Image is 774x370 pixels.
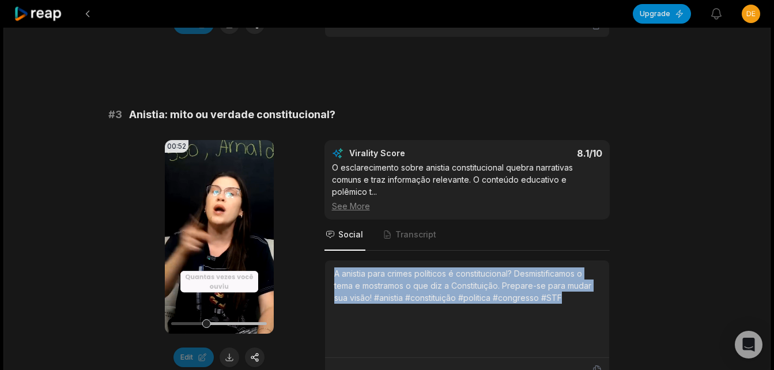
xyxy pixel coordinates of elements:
span: Anistia: mito ou verdade constitucional? [129,107,335,123]
button: Upgrade [633,4,691,24]
button: Edit [173,348,214,367]
video: Your browser does not support mp4 format. [165,140,274,334]
div: See More [332,200,602,212]
span: Social [338,229,363,240]
div: Open Intercom Messenger [735,331,762,358]
span: # 3 [108,107,122,123]
div: Virality Score [349,148,473,159]
div: 8.1 /10 [478,148,602,159]
div: A anistia para crimes políticos é constitucional? Desmistificamos o tema e mostramos o que diz a ... [334,267,600,304]
nav: Tabs [324,220,610,251]
span: Transcript [395,229,436,240]
div: O esclarecimento sobre anistia constitucional quebra narrativas comuns e traz informação relevant... [332,161,602,212]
